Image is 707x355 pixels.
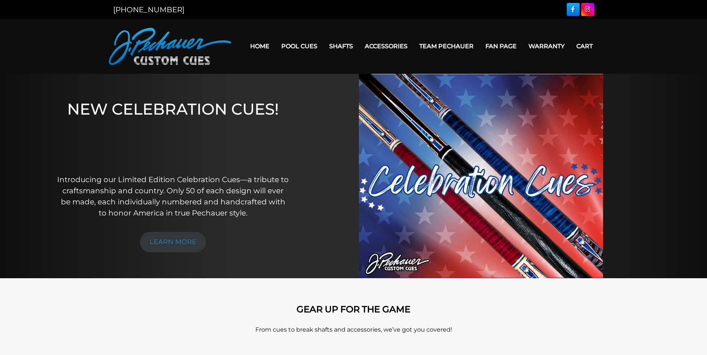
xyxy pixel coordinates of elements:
[142,325,565,334] p: From cues to break shafts and accessories, we’ve got you covered!
[113,5,184,14] a: [PHONE_NUMBER]
[244,37,275,56] a: Home
[297,304,410,315] strong: GEAR UP FOR THE GAME
[359,37,413,56] a: Accessories
[323,37,359,56] a: Shafts
[523,37,570,56] a: Warranty
[57,174,289,218] p: Introducing our Limited Edition Celebration Cues—a tribute to craftsmanship and country. Only 50 ...
[275,37,323,56] a: Pool Cues
[570,37,599,56] a: Cart
[109,28,231,65] img: Pechauer Custom Cues
[479,37,523,56] a: Fan Page
[413,37,479,56] a: Team Pechauer
[140,232,206,252] a: LEARN MORE
[57,100,289,164] h1: NEW CELEBRATION CUES!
